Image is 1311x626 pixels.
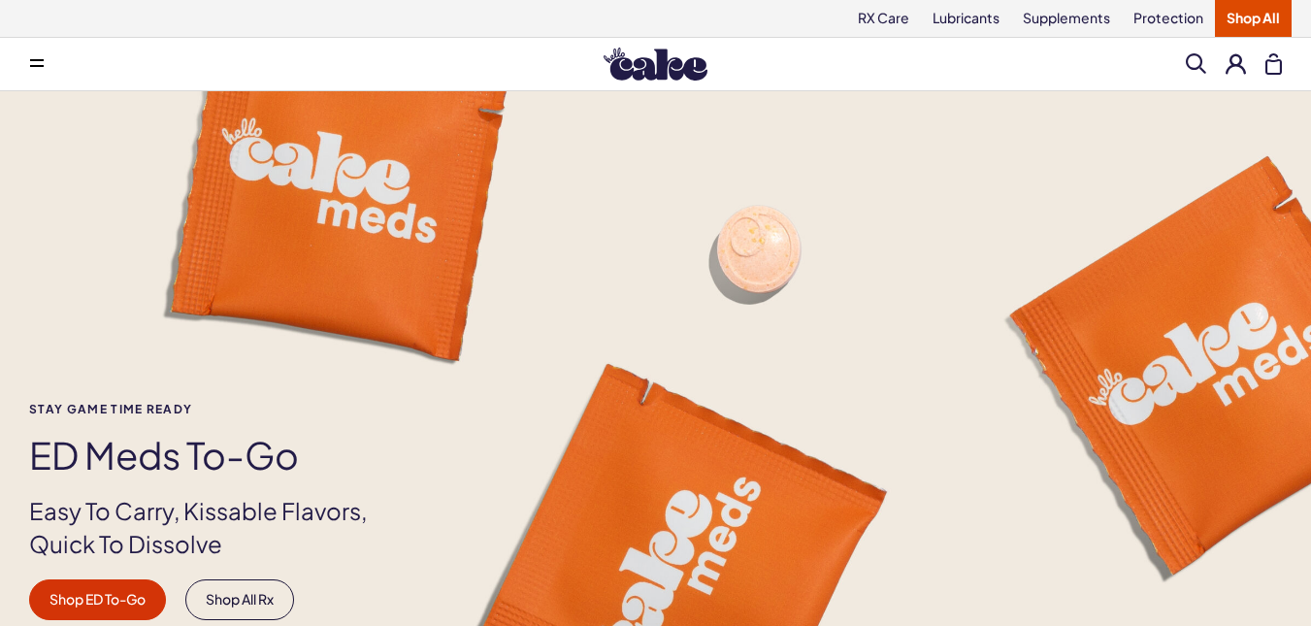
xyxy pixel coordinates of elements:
[29,403,400,415] span: Stay Game time ready
[29,435,400,476] h1: ED Meds to-go
[29,495,400,560] p: Easy To Carry, Kissable Flavors, Quick To Dissolve
[29,579,166,620] a: Shop ED To-Go
[604,48,707,81] img: Hello Cake
[185,579,294,620] a: Shop All Rx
